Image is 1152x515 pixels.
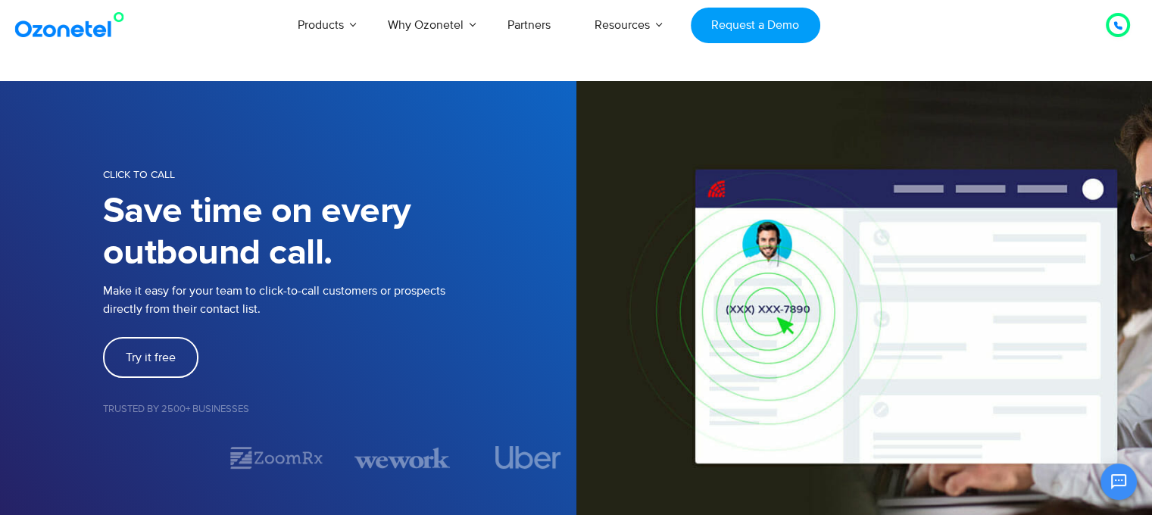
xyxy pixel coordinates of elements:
[103,168,175,181] span: CLICK TO CALL
[103,448,198,467] div: 1 / 7
[103,191,576,274] h1: Save time on every outbound call.
[480,446,576,469] div: 4 / 7
[126,351,176,364] span: Try it free
[229,445,324,471] img: zoomrx
[495,446,561,469] img: uber
[354,445,450,471] img: wework
[1100,463,1137,500] button: Open chat
[103,404,576,414] h5: Trusted by 2500+ Businesses
[103,445,576,471] div: Image Carousel
[103,337,198,378] a: Try it free
[103,282,576,318] p: Make it easy for your team to click-to-call customers or prospects directly from their contact list.
[691,8,820,43] a: Request a Demo
[354,445,450,471] div: 3 / 7
[229,445,324,471] div: 2 / 7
